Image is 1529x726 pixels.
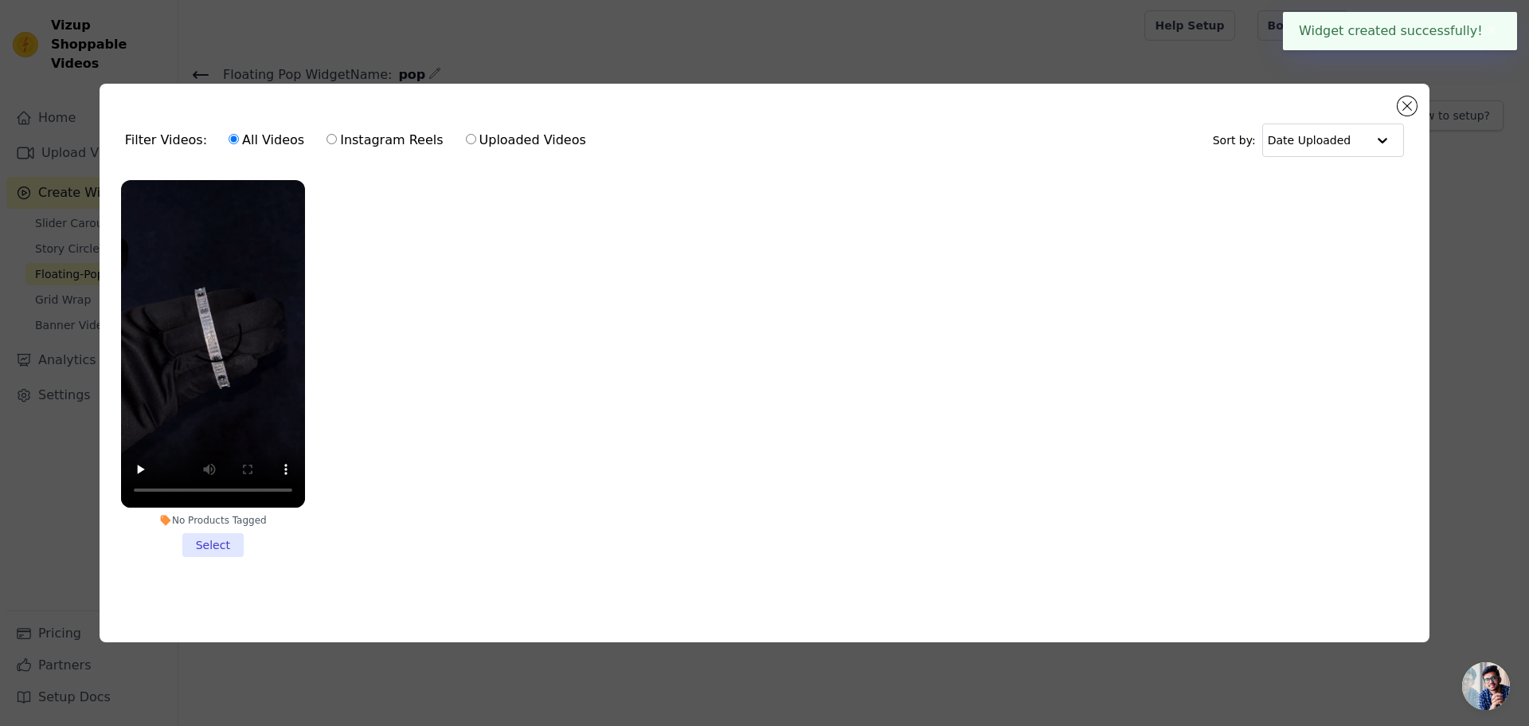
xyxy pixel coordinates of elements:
div: Filter Videos: [125,122,595,159]
button: Close [1483,22,1501,41]
a: Open chat [1462,662,1510,710]
label: All Videos [228,130,305,151]
label: Instagram Reels [326,130,444,151]
button: Close modal [1398,96,1417,116]
label: Uploaded Videos [465,130,587,151]
div: Widget created successfully! [1283,12,1517,50]
div: No Products Tagged [121,514,305,527]
div: Sort by: [1213,124,1405,157]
